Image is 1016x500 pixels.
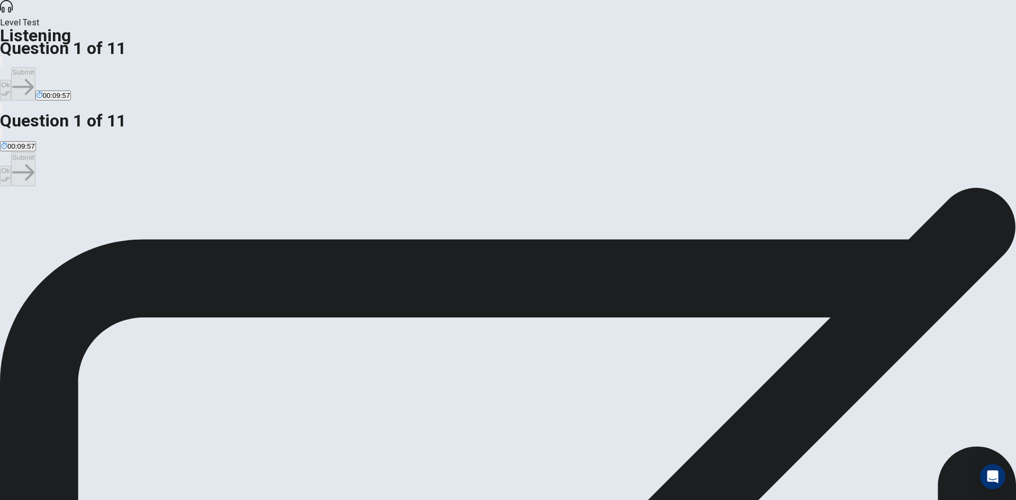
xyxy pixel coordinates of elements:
[43,92,70,99] span: 00:09:57
[980,464,1005,489] div: Open Intercom Messenger
[35,90,71,101] button: 00:09:57
[11,152,35,186] button: Submit
[7,142,35,150] span: 00:09:57
[11,67,35,101] button: Submit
